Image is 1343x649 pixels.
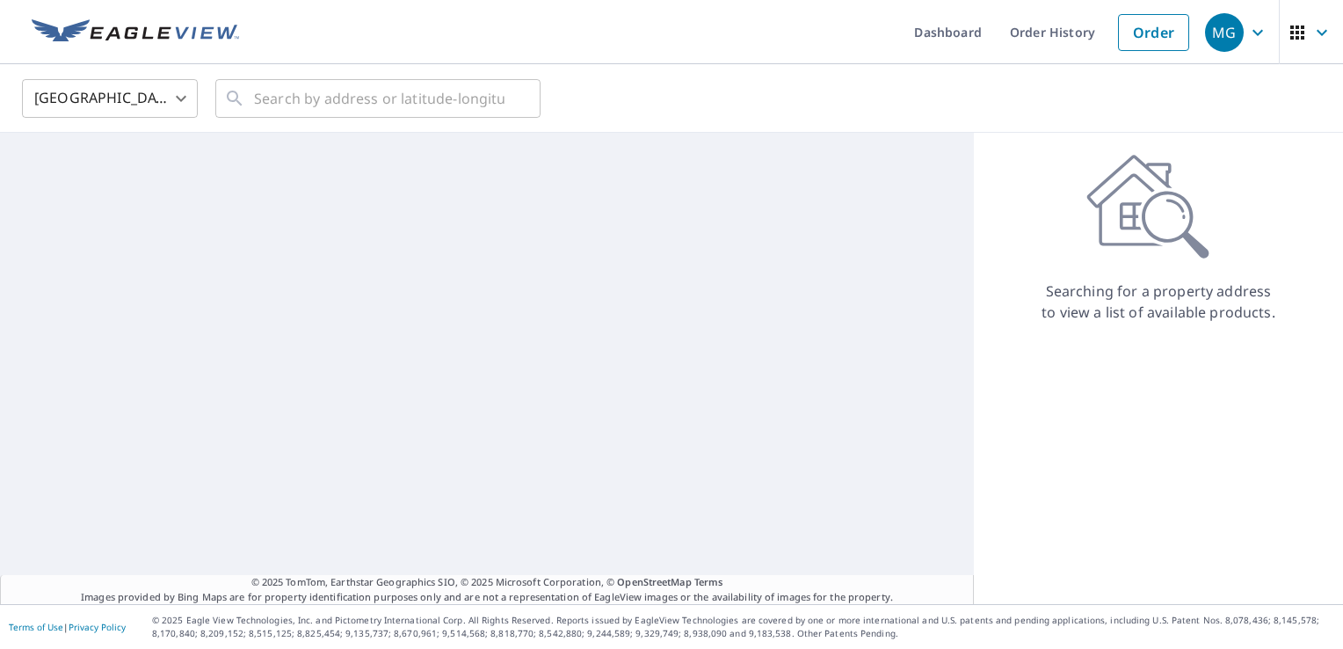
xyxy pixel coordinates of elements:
a: OpenStreetMap [617,575,691,588]
div: [GEOGRAPHIC_DATA] [22,74,198,123]
a: Privacy Policy [69,621,126,633]
span: © 2025 TomTom, Earthstar Geographics SIO, © 2025 Microsoft Corporation, © [251,575,723,590]
p: | [9,622,126,632]
a: Terms of Use [9,621,63,633]
p: © 2025 Eagle View Technologies, Inc. and Pictometry International Corp. All Rights Reserved. Repo... [152,614,1334,640]
div: MG [1205,13,1244,52]
a: Order [1118,14,1189,51]
a: Terms [694,575,723,588]
p: Searching for a property address to view a list of available products. [1041,281,1276,323]
input: Search by address or latitude-longitude [254,74,505,123]
img: EV Logo [32,19,239,46]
